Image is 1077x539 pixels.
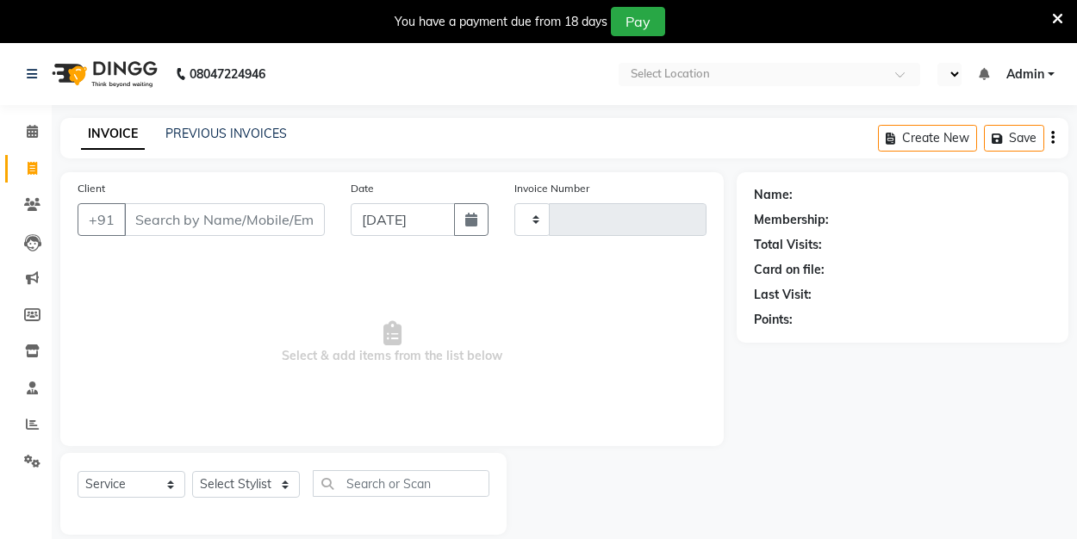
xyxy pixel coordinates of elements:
div: Total Visits: [754,236,822,254]
button: +91 [78,203,126,236]
div: Points: [754,311,793,329]
input: Search or Scan [313,470,489,497]
div: Select Location [631,65,710,83]
a: INVOICE [81,119,145,150]
b: 08047224946 [190,50,265,98]
label: Client [78,181,105,196]
input: Search by Name/Mobile/Email/Code [124,203,325,236]
span: Admin [1006,65,1044,84]
span: Select & add items from the list below [78,257,707,429]
div: Name: [754,186,793,204]
div: Membership: [754,211,829,229]
div: Last Visit: [754,286,812,304]
button: Save [984,125,1044,152]
button: Pay [611,7,665,36]
a: PREVIOUS INVOICES [165,126,287,141]
div: Card on file: [754,261,825,279]
button: Create New [878,125,977,152]
label: Date [351,181,374,196]
div: You have a payment due from 18 days [395,13,607,31]
img: logo [44,50,162,98]
label: Invoice Number [514,181,589,196]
